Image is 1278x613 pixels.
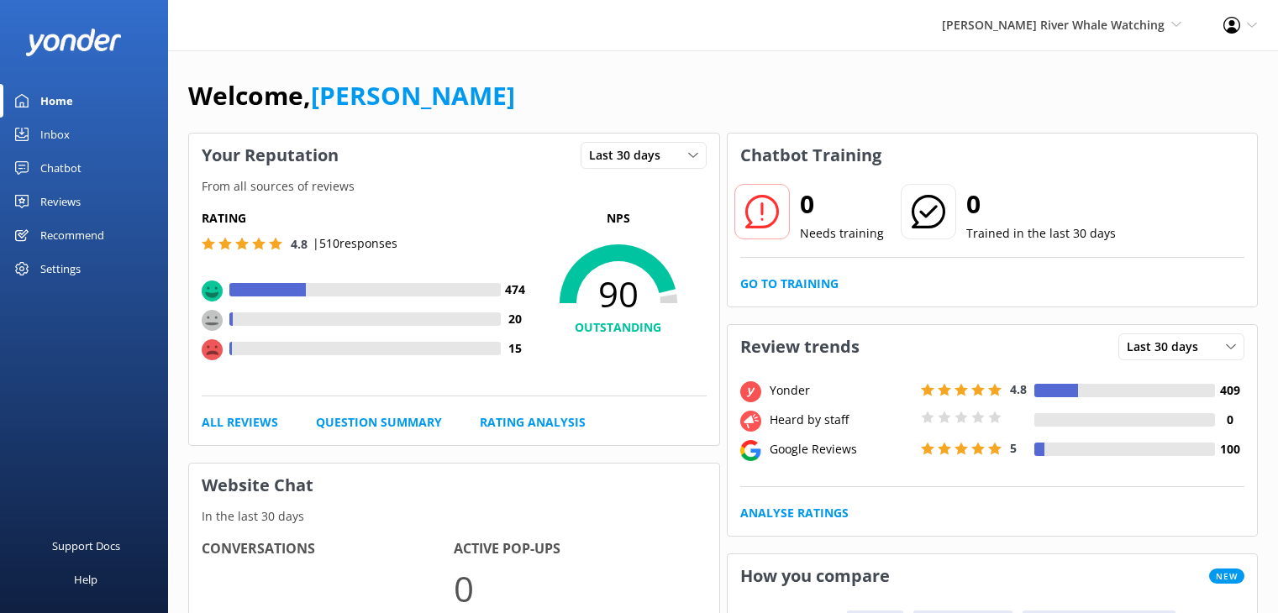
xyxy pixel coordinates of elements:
div: Chatbot [40,151,82,185]
div: Inbox [40,118,70,151]
div: Reviews [40,185,81,218]
div: Google Reviews [765,440,917,458]
h4: 100 [1215,440,1244,458]
a: Analyse Ratings [740,504,849,522]
h1: Welcome, [188,76,515,116]
p: NPS [530,209,707,228]
p: Needs training [800,224,884,243]
h4: 474 [501,280,530,299]
h4: 0 [1215,411,1244,429]
p: From all sources of reviews [189,177,719,196]
span: 90 [530,273,707,315]
span: New [1209,568,1244,584]
h4: 409 [1215,381,1244,400]
span: 4.8 [1010,381,1027,397]
h2: 0 [966,184,1116,224]
a: Question Summary [316,413,442,432]
h4: OUTSTANDING [530,318,707,337]
h3: How you compare [728,554,902,598]
div: Support Docs [52,529,120,563]
h4: 20 [501,310,530,328]
h3: Your Reputation [189,134,351,177]
span: 5 [1010,440,1017,456]
span: Last 30 days [1127,338,1208,356]
div: Yonder [765,381,917,400]
img: yonder-white-logo.png [25,29,122,56]
h4: 15 [501,339,530,358]
span: Last 30 days [589,146,671,165]
h4: Active Pop-ups [454,538,706,560]
div: Help [74,563,97,596]
h2: 0 [800,184,884,224]
a: [PERSON_NAME] [311,78,515,113]
p: Trained in the last 30 days [966,224,1116,243]
p: | 510 responses [313,234,397,253]
h3: Review trends [728,325,872,369]
h3: Chatbot Training [728,134,894,177]
a: All Reviews [202,413,278,432]
span: 4.8 [291,236,308,252]
div: Home [40,84,73,118]
h3: Website Chat [189,464,719,507]
a: Go to Training [740,275,839,293]
a: Rating Analysis [480,413,586,432]
div: Heard by staff [765,411,917,429]
h5: Rating [202,209,530,228]
p: In the last 30 days [189,507,719,526]
h4: Conversations [202,538,454,560]
div: Recommend [40,218,104,252]
span: [PERSON_NAME] River Whale Watching [942,17,1165,33]
div: Settings [40,252,81,286]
